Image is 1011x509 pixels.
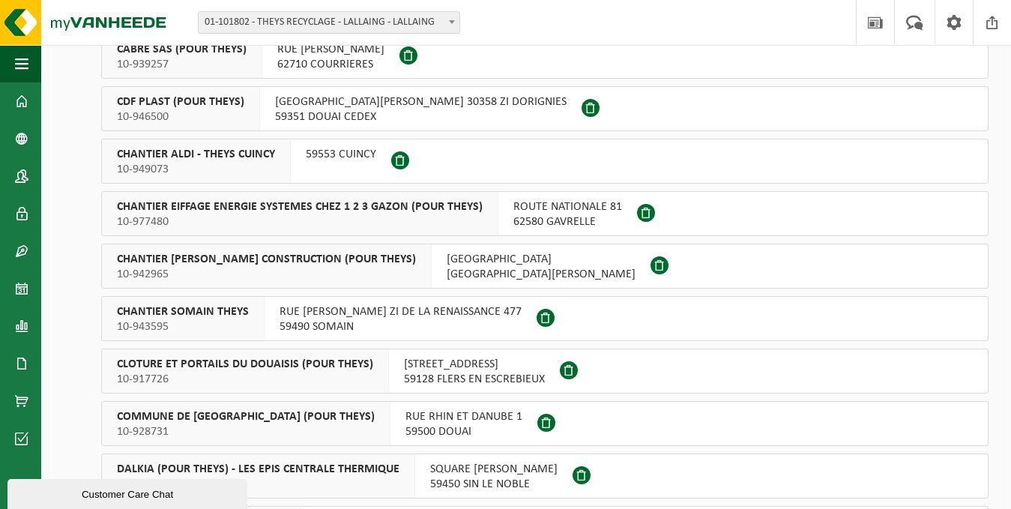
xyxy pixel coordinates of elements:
span: 10-949073 [117,162,275,177]
span: CHANTIER EIFFAGE ENERGIE SYSTEMES CHEZ 1 2 3 GAZON (POUR THEYS) [117,199,483,214]
span: 59128 FLERS EN ESCREBIEUX [404,372,545,387]
span: 10-917726 [117,372,373,387]
span: RUE [PERSON_NAME] [277,42,384,57]
span: CLOTURE ET PORTAILS DU DOUAISIS (POUR THEYS) [117,357,373,372]
button: CDF PLAST (POUR THEYS) 10-946500 [GEOGRAPHIC_DATA][PERSON_NAME] 30358 ZI DORIGNIES59351 DOUAI CEDEX [101,86,989,131]
span: 59450 SIN LE NOBLE [430,477,558,492]
span: CABRE SAS (POUR THEYS) [117,42,247,57]
span: 62580 GAVRELLE [513,214,622,229]
span: 01-101802 - THEYS RECYCLAGE - LALLAING - LALLAING [199,12,459,33]
span: 10-946500 [117,109,244,124]
button: DALKIA (POUR THEYS) - LES EPIS CENTRALE THERMIQUE 10-925538 SQUARE [PERSON_NAME]59450 SIN LE NOBLE [101,454,989,499]
button: CLOTURE ET PORTAILS DU DOUAISIS (POUR THEYS) 10-917726 [STREET_ADDRESS]59128 FLERS EN ESCREBIEUX [101,349,989,394]
span: 59490 SOMAIN [280,319,522,334]
iframe: chat widget [7,476,250,509]
span: 10-977480 [117,214,483,229]
span: 10-939257 [117,57,247,72]
span: 01-101802 - THEYS RECYCLAGE - LALLAING - LALLAING [198,11,460,34]
span: RUE RHIN ET DANUBE 1 [405,409,522,424]
span: 62710 COURRIERES [277,57,384,72]
span: 59553 CUINCY [306,147,376,162]
button: CHANTIER EIFFAGE ENERGIE SYSTEMES CHEZ 1 2 3 GAZON (POUR THEYS) 10-977480 ROUTE NATIONALE 8162580... [101,191,989,236]
span: SQUARE [PERSON_NAME] [430,462,558,477]
span: 10-943595 [117,319,249,334]
span: [GEOGRAPHIC_DATA][PERSON_NAME] [447,267,636,282]
span: 59500 DOUAI [405,424,522,439]
button: CABRE SAS (POUR THEYS) 10-939257 RUE [PERSON_NAME]62710 COURRIERES [101,34,989,79]
span: CHANTIER [PERSON_NAME] CONSTRUCTION (POUR THEYS) [117,252,416,267]
span: [GEOGRAPHIC_DATA] [447,252,636,267]
span: RUE [PERSON_NAME] ZI DE LA RENAISSANCE 477 [280,304,522,319]
span: [STREET_ADDRESS] [404,357,545,372]
span: CHANTIER ALDI - THEYS CUINCY [117,147,275,162]
span: COMMUNE DE [GEOGRAPHIC_DATA] (POUR THEYS) [117,409,375,424]
span: ROUTE NATIONALE 81 [513,199,622,214]
button: CHANTIER ALDI - THEYS CUINCY 10-949073 59553 CUINCY [101,139,989,184]
span: 10-942965 [117,267,416,282]
span: DALKIA (POUR THEYS) - LES EPIS CENTRALE THERMIQUE [117,462,399,477]
button: CHANTIER [PERSON_NAME] CONSTRUCTION (POUR THEYS) 10-942965 [GEOGRAPHIC_DATA][GEOGRAPHIC_DATA][PER... [101,244,989,289]
span: CDF PLAST (POUR THEYS) [117,94,244,109]
span: 10-925538 [117,477,399,492]
span: CHANTIER SOMAIN THEYS [117,304,249,319]
button: CHANTIER SOMAIN THEYS 10-943595 RUE [PERSON_NAME] ZI DE LA RENAISSANCE 47759490 SOMAIN [101,296,989,341]
span: 10-928731 [117,424,375,439]
button: COMMUNE DE [GEOGRAPHIC_DATA] (POUR THEYS) 10-928731 RUE RHIN ET DANUBE 159500 DOUAI [101,401,989,446]
span: 59351 DOUAI CEDEX [275,109,567,124]
span: [GEOGRAPHIC_DATA][PERSON_NAME] 30358 ZI DORIGNIES [275,94,567,109]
